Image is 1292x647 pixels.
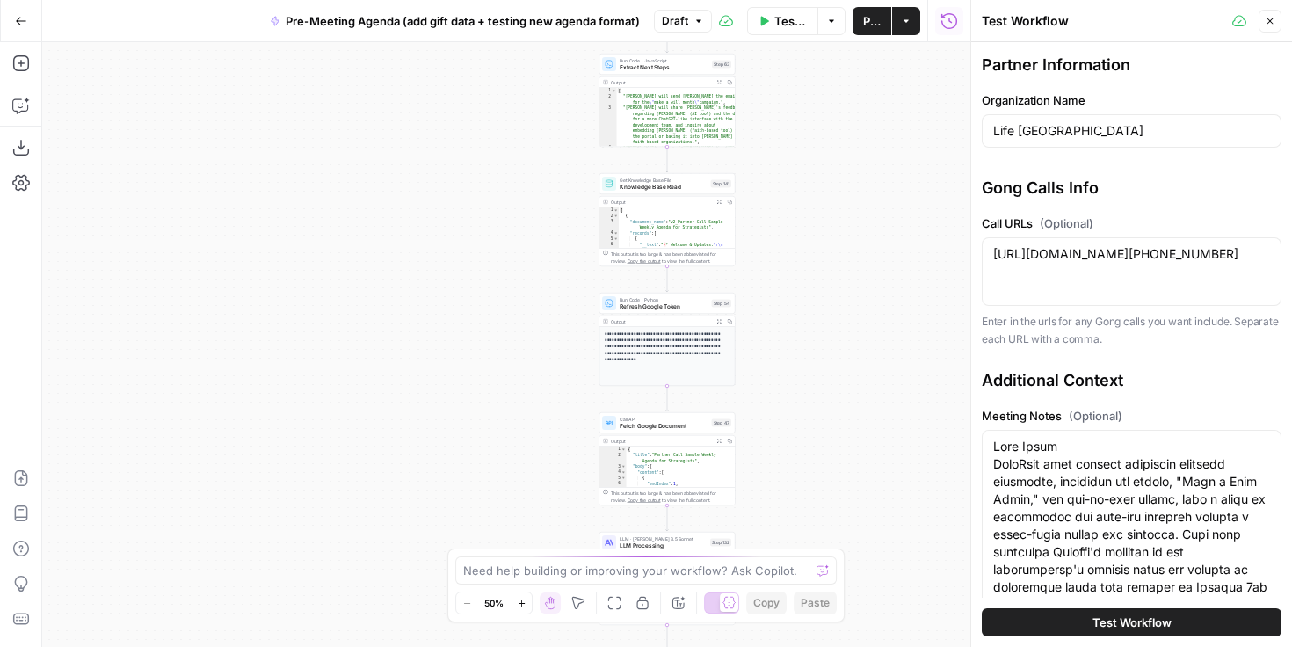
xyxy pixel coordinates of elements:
[853,7,891,35] button: Publish
[620,63,708,72] span: Extract Next Steps
[628,498,661,503] span: Copy the output
[611,438,711,445] div: Output
[259,7,650,35] button: Pre-Meeting Agenda (add gift data + testing new agenda format)
[599,173,736,266] div: Get Knowledge Base FileKnowledge Base ReadStep 141Output[ { "document_name":"v2_Partner Call Samp...
[599,476,627,482] div: 5
[753,595,780,611] span: Copy
[666,147,669,172] g: Edge from step_63 to step_141
[620,542,707,550] span: LLM Processing
[621,464,627,470] span: Toggle code folding, rows 3 through 5366
[1092,614,1172,631] span: Test Workflow
[599,469,627,476] div: 4
[611,318,711,325] div: Output
[612,88,617,94] span: Toggle code folding, rows 1 through 8
[666,266,669,292] g: Edge from step_141 to step_54
[620,296,708,303] span: Run Code · Python
[599,88,617,94] div: 1
[621,469,627,476] span: Toggle code folding, rows 4 through 5365
[611,490,731,504] div: This output is too large & has been abbreviated for review. to view the full content.
[613,207,619,214] span: Toggle code folding, rows 1 through 10
[710,539,731,547] div: Step 132
[599,453,627,464] div: 2
[599,230,619,236] div: 4
[982,313,1281,347] p: Enter in the urls for any Gong calls you want include. Separate each URL with a comma.
[794,592,837,614] button: Paste
[599,219,619,230] div: 3
[620,302,708,311] span: Refresh Google Token
[746,592,787,614] button: Copy
[599,412,736,505] div: Call APIFetch Google DocumentStep 47Output{ "title":"Partner Call Sample Weekly Agenda for Strate...
[982,368,1281,393] div: Additional Context
[982,608,1281,636] button: Test Workflow
[611,251,731,265] div: This output is too large & has been abbreviated for review. to view the full content.
[863,12,881,30] span: Publish
[620,177,708,184] span: Get Knowledge Base File
[599,207,619,214] div: 1
[599,464,627,470] div: 3
[599,214,619,220] div: 2
[621,447,627,453] span: Toggle code folding, rows 1 through 12078
[982,176,1281,200] div: Gong Calls Info
[628,258,661,264] span: Copy the output
[654,10,712,33] button: Draft
[993,245,1270,263] textarea: [URL][DOMAIN_NAME][PHONE_NUMBER]
[711,180,732,188] div: Step 141
[599,94,617,105] div: 2
[1069,407,1122,425] span: (Optional)
[1040,214,1093,232] span: (Optional)
[666,27,669,53] g: Edge from step_20 to step_63
[599,447,627,453] div: 1
[613,236,619,243] span: Toggle code folding, rows 5 through 7
[620,57,708,64] span: Run Code · JavaScript
[712,300,732,308] div: Step 54
[620,535,707,542] span: LLM · [PERSON_NAME] 3.5 Sonnet
[982,407,1281,425] label: Meeting Notes
[982,53,1281,77] div: Partner Information
[666,505,669,531] g: Edge from step_47 to step_132
[747,7,818,35] button: Test Workflow
[982,91,1281,109] label: Organization Name
[599,105,617,146] div: 3
[599,54,736,147] div: Run Code · JavaScriptExtract Next StepsStep 63Output[ "[PERSON_NAME] will send [PERSON_NAME] the ...
[484,596,504,610] span: 50%
[286,12,640,30] span: Pre-Meeting Agenda (add gift data + testing new agenda format)
[620,422,708,431] span: Fetch Google Document
[620,183,708,192] span: Knowledge Base Read
[613,230,619,236] span: Toggle code folding, rows 4 through 8
[611,79,711,86] div: Output
[774,12,808,30] span: Test Workflow
[613,214,619,220] span: Toggle code folding, rows 2 through 9
[620,416,708,423] span: Call API
[662,13,688,29] span: Draft
[599,481,627,487] div: 6
[611,199,711,206] div: Output
[712,419,732,427] div: Step 47
[599,145,617,163] div: 4
[666,386,669,411] g: Edge from step_54 to step_47
[712,61,731,69] div: Step 63
[599,236,619,243] div: 5
[801,595,830,611] span: Paste
[982,214,1281,232] label: Call URLs
[621,476,627,482] span: Toggle code folding, rows 5 through 14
